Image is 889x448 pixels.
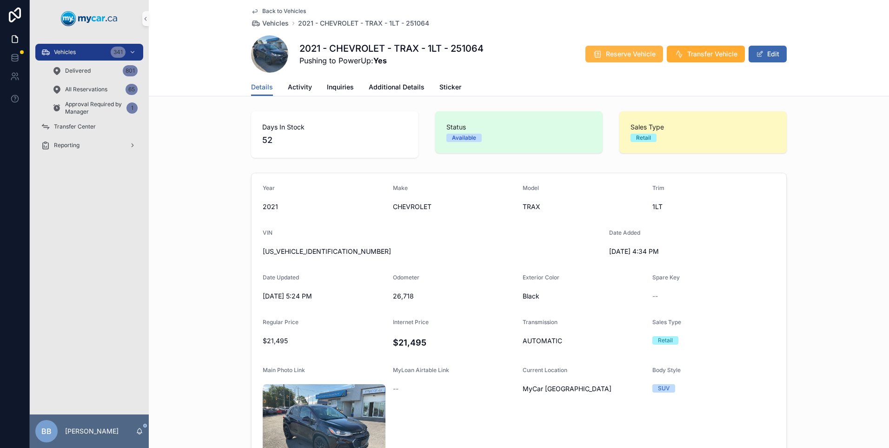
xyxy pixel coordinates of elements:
[523,319,557,326] span: Transmission
[606,49,656,59] span: Reserve Vehicle
[262,19,289,28] span: Vehicles
[263,274,299,281] span: Date Updated
[299,42,484,55] h1: 2021 - CHEVROLET - TRAX - 1LT - 251064
[446,122,591,132] span: Status
[299,55,484,66] span: Pushing to PowerUp:
[652,292,658,301] span: --
[41,426,52,437] span: BB
[111,47,126,58] div: 341
[652,274,680,281] span: Spare Key
[65,101,123,115] span: Approval Required by Manager
[523,336,645,346] span: AUTOMATIC
[35,44,143,61] a: Vehicles341
[30,37,149,166] div: scrollable content
[263,319,299,326] span: Regular Price
[54,123,96,130] span: Transfer Center
[652,367,681,373] span: Body Style
[327,82,354,92] span: Inquiries
[46,100,143,116] a: Approval Required by Manager1
[687,49,737,59] span: Transfer Vehicle
[65,86,107,93] span: All Reservations
[46,81,143,98] a: All Reservations65
[630,122,776,132] span: Sales Type
[46,62,143,79] a: Delivered801
[369,82,425,92] span: Additional Details
[439,79,461,97] a: Sticker
[251,19,289,28] a: Vehicles
[523,367,567,373] span: Current Location
[658,336,673,345] div: Retail
[263,247,602,256] span: [US_VEHICLE_IDENTIFICATION_NUMBER]
[263,292,385,301] span: [DATE] 5:24 PM
[327,79,354,97] a: Inquiries
[658,384,670,393] div: SUV
[54,48,76,56] span: Vehicles
[523,184,539,191] span: Model
[126,102,138,114] div: 1
[262,134,407,147] span: 52
[263,336,385,346] span: $21,495
[123,65,138,76] div: 801
[609,247,732,256] span: [DATE] 4:34 PM
[393,202,516,211] span: CHEVROLET
[523,292,645,301] span: Black
[126,84,138,95] div: 65
[652,202,775,211] span: 1LT
[251,79,273,96] a: Details
[251,82,273,92] span: Details
[35,137,143,154] a: Reporting
[251,7,306,15] a: Back to Vehicles
[439,82,461,92] span: Sticker
[393,319,429,326] span: Internet Price
[585,46,663,62] button: Reserve Vehicle
[393,384,398,394] span: --
[652,184,664,191] span: Trim
[393,184,408,191] span: Make
[523,384,611,394] span: MyCar [GEOGRAPHIC_DATA]
[263,202,385,211] span: 2021
[609,229,640,236] span: Date Added
[749,46,787,62] button: Edit
[393,336,516,349] h4: $21,495
[65,427,119,436] p: [PERSON_NAME]
[262,7,306,15] span: Back to Vehicles
[54,142,80,149] span: Reporting
[523,202,645,211] span: TRAX
[373,56,387,65] strong: Yes
[667,46,745,62] button: Transfer Vehicle
[61,11,118,26] img: App logo
[263,184,275,191] span: Year
[452,134,476,142] div: Available
[369,79,425,97] a: Additional Details
[393,367,449,373] span: MyLoan Airtable Link
[288,79,312,97] a: Activity
[35,118,143,135] a: Transfer Center
[523,274,559,281] span: Exterior Color
[65,67,91,75] span: Delivered
[393,274,419,281] span: Odometer
[393,292,516,301] span: 26,718
[652,319,681,326] span: Sales Type
[262,122,407,132] span: Days In Stock
[298,19,429,28] a: 2021 - CHEVROLET - TRAX - 1LT - 251064
[288,82,312,92] span: Activity
[636,134,651,142] div: Retail
[263,367,305,373] span: Main Photo Link
[263,229,272,236] span: VIN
